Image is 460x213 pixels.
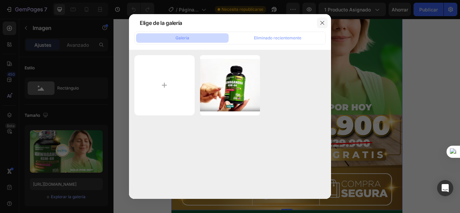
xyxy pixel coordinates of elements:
img: imagen [200,59,260,111]
div: Abrir Intercom Messenger [437,180,453,196]
font: Eliminado recientemente [254,35,301,40]
font: Galería [175,35,189,40]
font: Elige de la galería [140,20,182,26]
button: Eliminado recientemente [231,33,324,43]
button: Galería [136,33,229,43]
